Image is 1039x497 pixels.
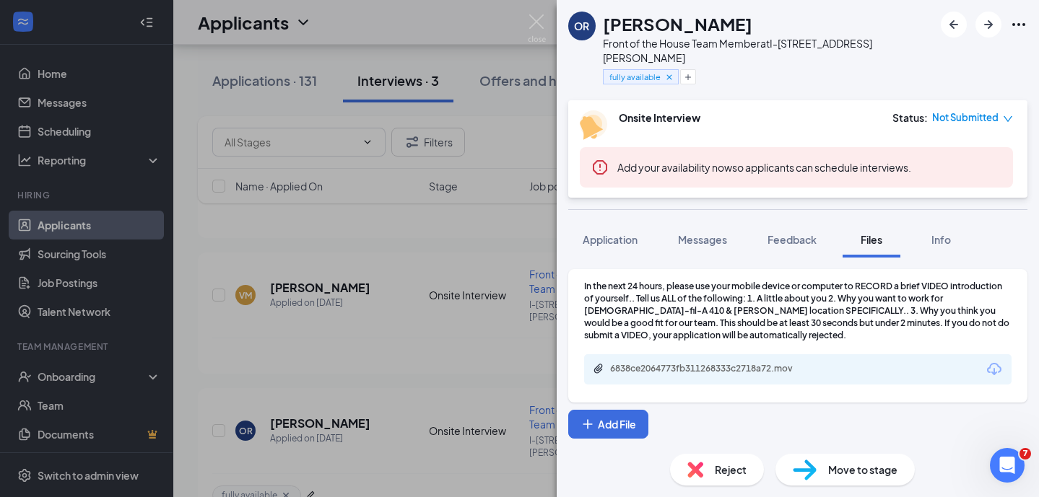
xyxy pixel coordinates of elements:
[583,233,638,246] span: Application
[568,410,648,439] button: Add FilePlus
[715,462,747,478] span: Reject
[610,363,812,374] div: 6838ce2064773fb311268333c2718a72.mov
[603,36,934,65] div: Front of the House Team Member at I-[STREET_ADDRESS][PERSON_NAME]
[945,16,962,33] svg: ArrowLeftNew
[990,448,1025,483] iframe: Intercom live chat
[619,111,700,124] b: Onsite Interview
[980,16,997,33] svg: ArrowRight
[584,280,1012,341] div: In the next 24 hours, please use your mobile device or computer to RECORD a brief VIDEO introduct...
[664,72,674,82] svg: Cross
[932,110,999,125] span: Not Submitted
[931,233,951,246] span: Info
[1020,448,1031,459] span: 7
[678,233,727,246] span: Messages
[603,12,752,36] h1: [PERSON_NAME]
[593,363,827,377] a: Paperclip6838ce2064773fb311268333c2718a72.mov
[828,462,897,478] span: Move to stage
[593,363,604,374] svg: Paperclip
[986,361,1003,378] svg: Download
[861,233,882,246] span: Files
[609,71,661,83] span: fully available
[680,69,696,84] button: Plus
[684,73,692,82] svg: Plus
[574,19,589,33] div: OR
[941,12,967,38] button: ArrowLeftNew
[617,161,911,174] span: so applicants can schedule interviews.
[768,233,817,246] span: Feedback
[1003,114,1013,124] span: down
[892,110,928,125] div: Status :
[617,160,732,175] button: Add your availability now
[975,12,1001,38] button: ArrowRight
[591,159,609,176] svg: Error
[581,417,595,431] svg: Plus
[1010,16,1027,33] svg: Ellipses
